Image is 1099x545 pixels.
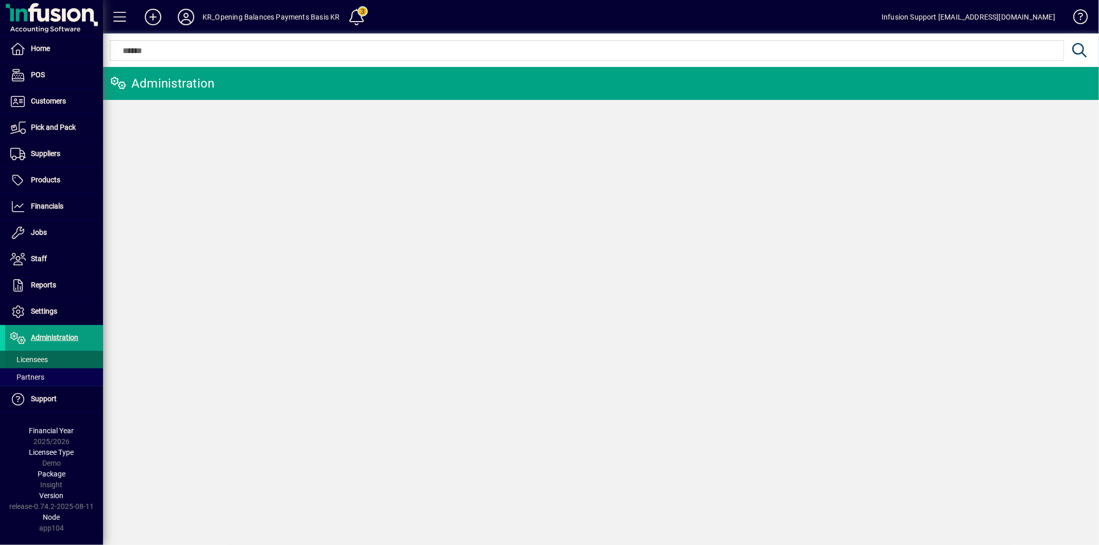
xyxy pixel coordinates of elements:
[5,386,103,412] a: Support
[5,368,103,386] a: Partners
[5,220,103,246] a: Jobs
[29,448,74,456] span: Licensee Type
[31,71,45,79] span: POS
[31,176,60,184] span: Products
[202,9,340,25] div: KR_Opening Balances Payments Basis KR
[5,272,103,298] a: Reports
[31,97,66,105] span: Customers
[31,307,57,315] span: Settings
[31,333,78,342] span: Administration
[170,8,202,26] button: Profile
[5,351,103,368] a: Licensees
[40,491,64,500] span: Version
[5,115,103,141] a: Pick and Pack
[111,75,215,92] div: Administration
[1066,2,1086,36] a: Knowledge Base
[31,202,63,210] span: Financials
[38,470,65,478] span: Package
[43,513,60,521] span: Node
[5,89,103,114] a: Customers
[5,141,103,167] a: Suppliers
[5,62,103,88] a: POS
[31,149,60,158] span: Suppliers
[31,281,56,289] span: Reports
[5,36,103,62] a: Home
[31,123,76,131] span: Pick and Pack
[5,194,103,219] a: Financials
[5,246,103,272] a: Staff
[5,299,103,325] a: Settings
[31,254,47,263] span: Staff
[31,228,47,236] span: Jobs
[31,44,50,53] span: Home
[137,8,170,26] button: Add
[10,355,48,364] span: Licensees
[5,167,103,193] a: Products
[882,9,1055,25] div: Infusion Support [EMAIL_ADDRESS][DOMAIN_NAME]
[31,395,57,403] span: Support
[29,427,74,435] span: Financial Year
[10,373,44,381] span: Partners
